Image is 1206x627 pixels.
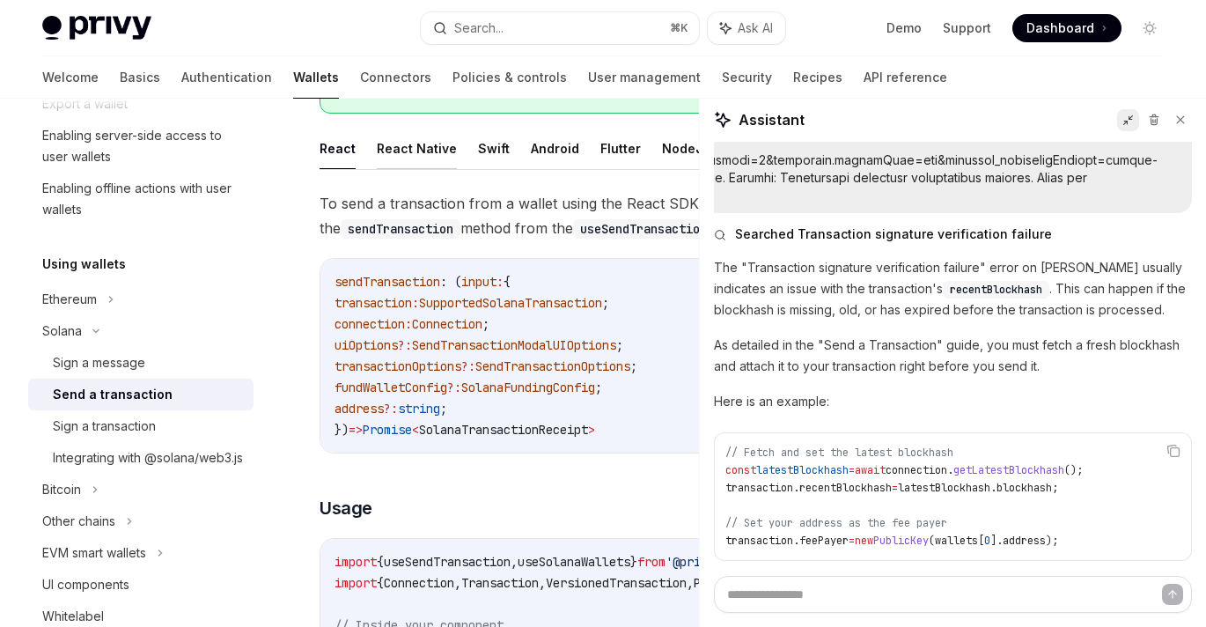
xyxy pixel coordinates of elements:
span: SendTransactionModalUIOptions [412,337,616,353]
div: Enabling offline actions with user wallets [42,178,243,220]
span: < [412,422,419,438]
span: { [377,575,384,591]
button: NodeJS [662,128,712,169]
button: Toggle dark mode [1136,14,1164,42]
a: UI components [28,569,254,601]
span: recentBlockhash [950,283,1042,297]
span: useSendTransaction [384,554,511,570]
span: SolanaTransactionReceipt [419,422,588,438]
div: Send a transaction [53,384,173,405]
span: Connection [412,316,482,332]
span: Promise [363,422,412,438]
a: Enabling offline actions with user wallets [28,173,254,225]
span: ?: [398,337,412,353]
span: // Fetch and set the latest blockhash [725,446,953,460]
span: import [335,575,377,591]
button: Android [531,128,579,169]
span: To send a transaction from a wallet using the React SDK, use the method from the hook: [320,191,864,240]
span: ; [616,337,623,353]
span: }) [335,422,349,438]
span: PublicKey [694,575,757,591]
span: 0 [984,534,990,548]
p: Here is an example: [714,391,1192,412]
span: , [511,554,518,570]
span: , [454,575,461,591]
span: connection [886,463,947,477]
button: Searched Transaction signature verification failure [714,225,1192,243]
span: Assistant [739,109,805,130]
span: ]. [990,534,1003,548]
span: : [496,274,504,290]
span: ; [482,316,489,332]
span: ; [595,380,602,395]
span: [ [978,534,984,548]
button: Copy the contents from the code block [1162,439,1185,462]
span: : ( [440,274,461,290]
div: Ethereum [42,289,97,310]
button: React [320,128,356,169]
a: Authentication [181,56,272,99]
span: = [849,534,855,548]
span: ); [1046,534,1058,548]
span: ?: [461,358,475,374]
span: import [335,554,377,570]
span: , [539,575,546,591]
span: { [504,274,511,290]
div: Sign a message [53,352,145,373]
span: SupportedSolanaTransaction [419,295,602,311]
button: Swift [478,128,510,169]
span: , [687,575,694,591]
button: Search...⌘K [421,12,699,44]
span: } [630,554,637,570]
span: address [1003,534,1046,548]
button: Ask AI [708,12,785,44]
span: . [947,463,953,477]
span: transaction [725,534,793,548]
span: : [412,295,419,311]
span: SolanaFundingConfig [461,380,595,395]
span: ⌘ K [670,21,688,35]
p: The "Transaction signature verification failure" error on [PERSON_NAME] usually indicates an issu... [714,257,1192,321]
code: sendTransaction [341,219,460,239]
p: As detailed in the "Send a Transaction" guide, you must fetch a fresh blockhash and attach it to ... [714,335,1192,377]
span: getLatestBlockhash [953,463,1064,477]
a: Connectors [360,56,431,99]
span: > [588,422,595,438]
span: . [793,481,799,495]
span: fundWalletConfig [335,380,447,395]
span: ; [630,358,637,374]
span: ?: [447,380,461,395]
a: Integrating with @solana/web3.js [28,442,254,474]
span: input [461,274,496,290]
span: = [892,481,898,495]
span: PublicKey [873,534,929,548]
code: useSendTransaction [573,219,714,239]
span: ; [602,295,609,311]
span: new [855,534,873,548]
div: Solana [42,321,82,342]
a: User management [588,56,701,99]
div: Bitcoin [42,479,81,500]
span: wallets [935,534,978,548]
span: Searched Transaction signature verification failure [735,225,1052,243]
div: EVM smart wallets [42,542,146,564]
span: SendTransactionOptions [475,358,630,374]
span: { [377,554,384,570]
span: => [349,422,363,438]
div: Integrating with @solana/web3.js [53,447,243,468]
span: // Set your address as the fee payer [725,516,947,530]
a: Basics [120,56,160,99]
span: . [990,481,996,495]
span: connection [335,316,405,332]
a: Dashboard [1012,14,1121,42]
span: feePayer [799,534,849,548]
span: transaction [335,295,412,311]
span: : [405,316,412,332]
span: transaction [725,481,793,495]
span: (); [1064,463,1083,477]
span: recentBlockhash [799,481,892,495]
span: await [855,463,886,477]
span: transactionOptions [335,358,461,374]
span: = [849,463,855,477]
a: Sign a transaction [28,410,254,442]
